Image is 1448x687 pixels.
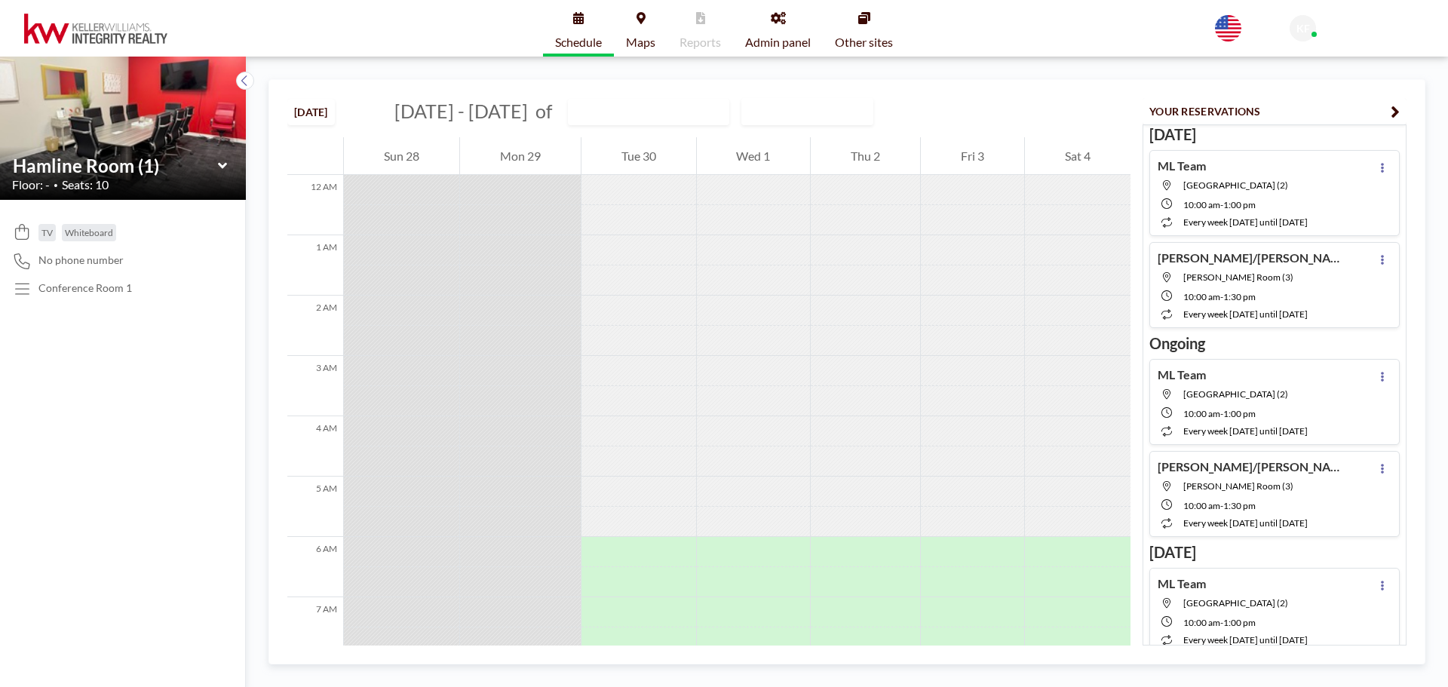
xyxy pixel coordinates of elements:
[41,227,53,238] span: TV
[1183,597,1288,609] span: Lexington Room (2)
[1183,308,1308,320] span: every week [DATE] until [DATE]
[921,137,1024,175] div: Fri 3
[1158,459,1346,474] h4: [PERSON_NAME]/[PERSON_NAME]
[1183,179,1288,191] span: Lexington Room (2)
[1183,388,1288,400] span: Lexington Room (2)
[287,175,343,235] div: 12 AM
[1149,543,1400,562] h3: [DATE]
[745,36,811,48] span: Admin panel
[287,416,343,477] div: 4 AM
[1223,291,1256,302] span: 1:30 PM
[535,100,552,123] span: of
[38,253,124,267] span: No phone number
[1220,199,1223,210] span: -
[287,477,343,537] div: 5 AM
[54,180,58,190] span: •
[287,356,343,416] div: 3 AM
[1158,367,1206,382] h4: ML Team
[287,537,343,597] div: 6 AM
[287,235,343,296] div: 1 AM
[1149,125,1400,144] h3: [DATE]
[24,14,167,44] img: organization-logo
[742,99,873,124] div: Search for option
[555,36,602,48] span: Schedule
[1158,250,1346,265] h4: [PERSON_NAME]/[PERSON_NAME]
[287,296,343,356] div: 2 AM
[697,137,811,175] div: Wed 1
[1025,137,1130,175] div: Sat 4
[1223,617,1256,628] span: 1:00 PM
[1220,617,1223,628] span: -
[460,137,581,175] div: Mon 29
[65,227,113,238] span: Whiteboard
[1158,576,1206,591] h4: ML Team
[1183,425,1308,437] span: every week [DATE] until [DATE]
[62,177,109,192] span: Seats: 10
[569,100,713,124] input: Hamline Room (1)
[1220,500,1223,511] span: -
[1223,500,1256,511] span: 1:30 PM
[1223,408,1256,419] span: 1:00 PM
[745,102,830,121] span: WEEKLY VIEW
[1322,30,1349,41] span: Admin
[1296,22,1310,35] span: KF
[1183,291,1220,302] span: 10:00 AM
[344,137,459,175] div: Sun 28
[1158,158,1206,173] h4: ML Team
[1322,17,1405,29] span: KWIR Front Desk
[12,177,50,192] span: Floor: -
[1183,271,1293,283] span: Snelling Room (3)
[1220,408,1223,419] span: -
[1183,500,1220,511] span: 10:00 AM
[287,99,335,125] button: [DATE]
[1183,216,1308,228] span: every week [DATE] until [DATE]
[1183,634,1308,646] span: every week [DATE] until [DATE]
[1149,334,1400,353] h3: Ongoing
[832,102,848,121] input: Search for option
[38,281,132,295] p: Conference Room 1
[287,597,343,658] div: 7 AM
[581,137,696,175] div: Tue 30
[1223,199,1256,210] span: 1:00 PM
[1220,291,1223,302] span: -
[1183,199,1220,210] span: 10:00 AM
[626,36,655,48] span: Maps
[1183,617,1220,628] span: 10:00 AM
[1143,98,1407,124] button: YOUR RESERVATIONS
[1183,517,1308,529] span: every week [DATE] until [DATE]
[394,100,528,122] span: [DATE] - [DATE]
[835,36,893,48] span: Other sites
[680,36,721,48] span: Reports
[1183,408,1220,419] span: 10:00 AM
[13,155,218,176] input: Hamline Room (1)
[811,137,920,175] div: Thu 2
[1183,480,1293,492] span: Snelling Room (3)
